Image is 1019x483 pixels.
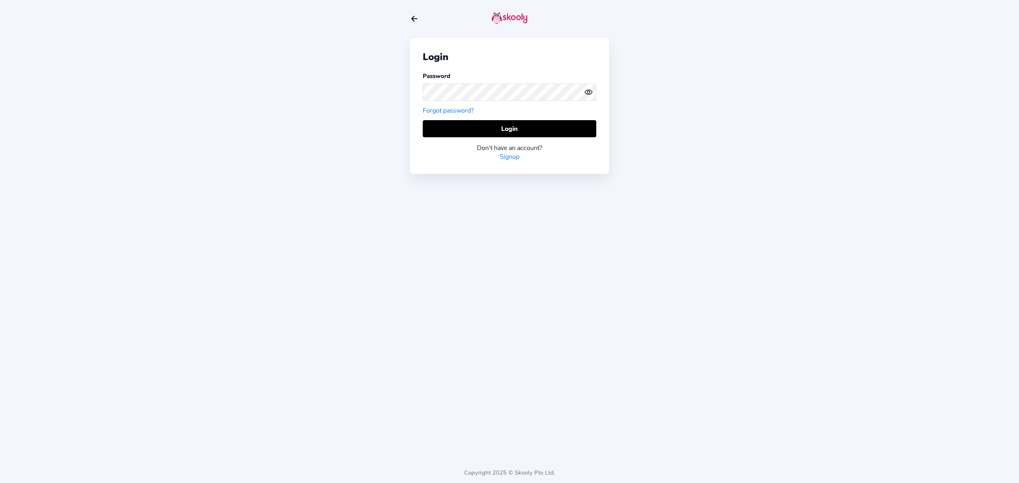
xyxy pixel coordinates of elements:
[423,51,596,63] div: Login
[410,14,419,23] button: arrow back outline
[492,12,527,24] img: skooly-logo.png
[500,152,519,161] a: Signup
[423,106,474,115] a: Forgot password?
[423,120,596,137] button: Login
[423,72,450,80] label: Password
[584,88,596,96] button: eye outlineeye off outline
[423,144,596,152] div: Don't have an account?
[584,88,593,96] ion-icon: eye outline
